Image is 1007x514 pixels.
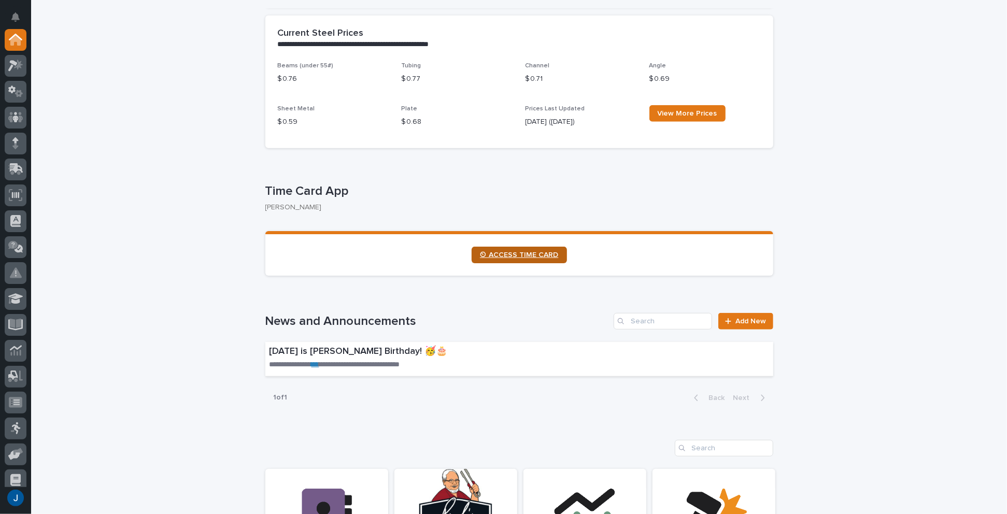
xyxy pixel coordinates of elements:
a: Add New [718,313,773,330]
span: Plate [402,106,418,112]
h2: Current Steel Prices [278,28,364,39]
p: [DATE] is [PERSON_NAME] Birthday! 🥳🎂 [270,346,618,358]
button: Next [729,393,773,403]
span: Tubing [402,63,421,69]
p: $ 0.69 [649,74,761,84]
span: Add New [736,318,767,325]
button: users-avatar [5,487,26,509]
span: Next [733,394,756,402]
p: $ 0.76 [278,74,389,84]
span: Back [703,394,725,402]
p: $ 0.59 [278,117,389,127]
p: [PERSON_NAME] [265,203,765,212]
p: [DATE] ([DATE]) [526,117,637,127]
span: Sheet Metal [278,106,315,112]
h1: News and Announcements [265,314,610,329]
p: 1 of 1 [265,385,296,410]
input: Search [614,313,712,330]
p: $ 0.68 [402,117,513,127]
input: Search [675,440,773,456]
p: $ 0.71 [526,74,637,84]
button: Notifications [5,6,26,28]
span: View More Prices [658,110,717,117]
span: Beams (under 55#) [278,63,334,69]
button: Back [686,393,729,403]
span: ⏲ ACCESS TIME CARD [480,251,559,259]
a: ⏲ ACCESS TIME CARD [472,247,567,263]
a: View More Prices [649,105,726,122]
p: $ 0.77 [402,74,513,84]
span: Angle [649,63,666,69]
span: Prices Last Updated [526,106,585,112]
div: Notifications [13,12,26,29]
span: Channel [526,63,550,69]
p: Time Card App [265,184,769,199]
